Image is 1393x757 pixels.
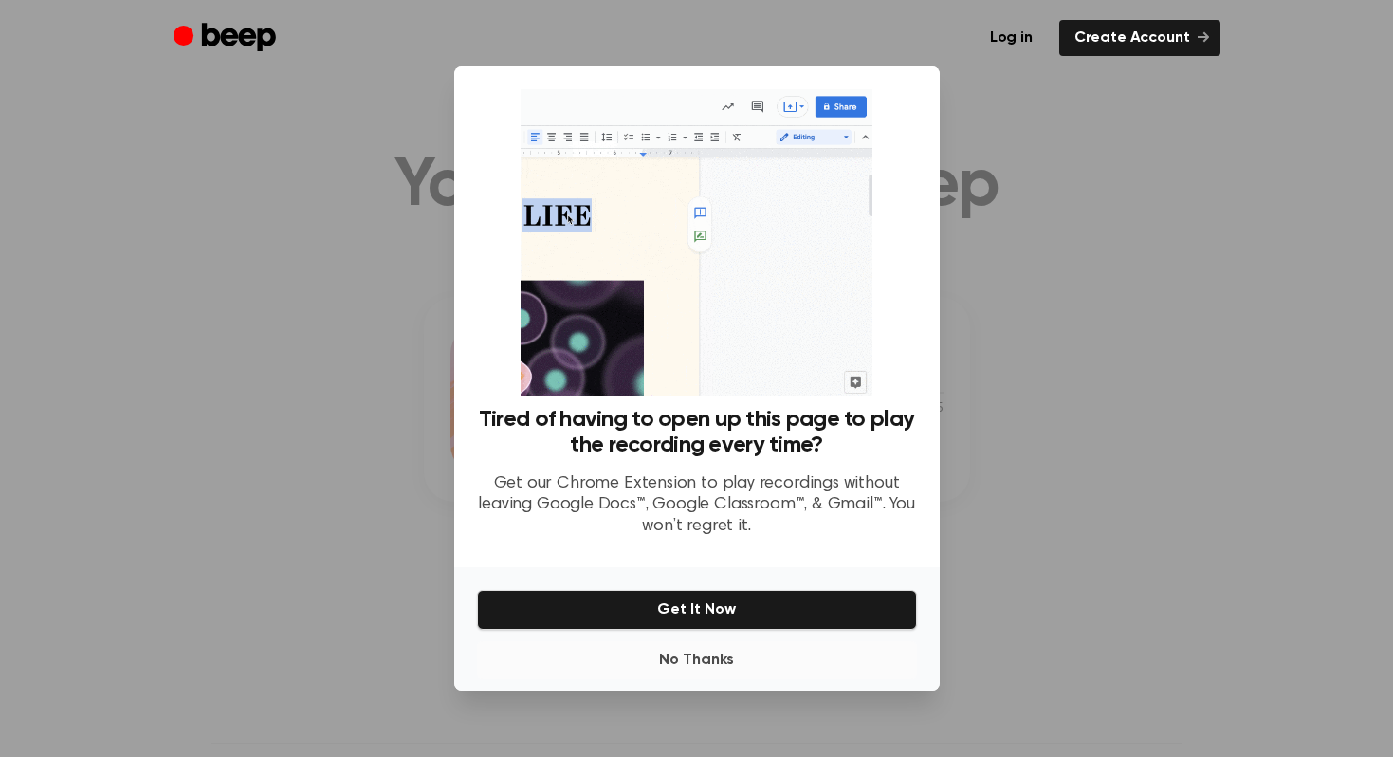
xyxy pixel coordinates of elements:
[975,20,1048,56] a: Log in
[477,641,917,679] button: No Thanks
[477,590,917,630] button: Get It Now
[477,473,917,538] p: Get our Chrome Extension to play recordings without leaving Google Docs™, Google Classroom™, & Gm...
[477,407,917,458] h3: Tired of having to open up this page to play the recording every time?
[1059,20,1220,56] a: Create Account
[174,20,281,57] a: Beep
[521,89,872,396] img: Beep extension in action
